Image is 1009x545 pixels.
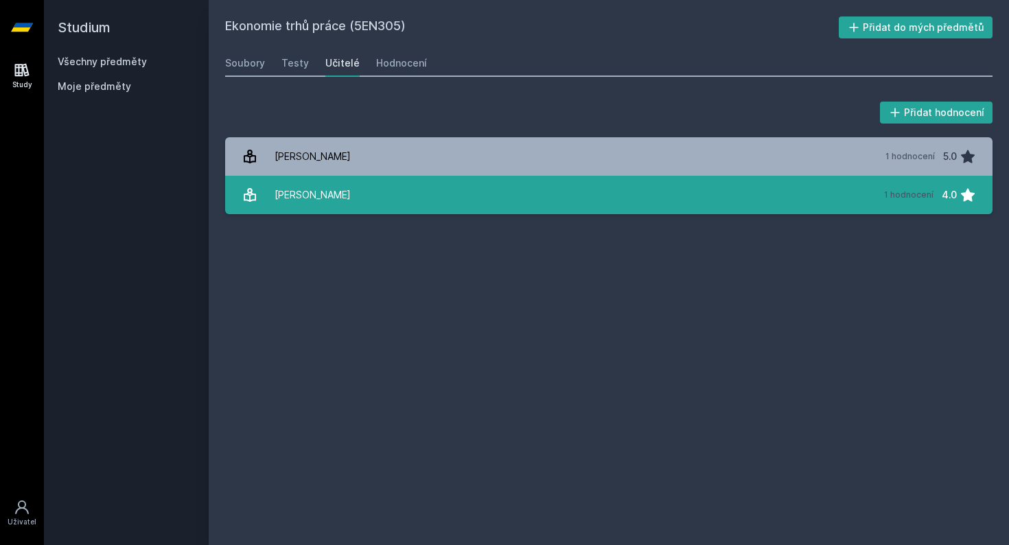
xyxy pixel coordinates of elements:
button: Přidat hodnocení [880,102,993,124]
div: [PERSON_NAME] [275,143,351,170]
div: 4.0 [942,181,957,209]
a: [PERSON_NAME] 1 hodnocení 5.0 [225,137,993,176]
div: Uživatel [8,517,36,527]
div: Study [12,80,32,90]
div: Hodnocení [376,56,427,70]
a: Study [3,55,41,97]
div: Testy [281,56,309,70]
div: Soubory [225,56,265,70]
div: Učitelé [325,56,360,70]
a: Testy [281,49,309,77]
h2: Ekonomie trhů práce (5EN305) [225,16,839,38]
a: Všechny předměty [58,56,147,67]
a: Hodnocení [376,49,427,77]
div: [PERSON_NAME] [275,181,351,209]
a: Učitelé [325,49,360,77]
button: Přidat do mých předmětů [839,16,993,38]
div: 1 hodnocení [885,151,935,162]
div: 5.0 [943,143,957,170]
span: Moje předměty [58,80,131,93]
a: [PERSON_NAME] 1 hodnocení 4.0 [225,176,993,214]
a: Soubory [225,49,265,77]
a: Uživatel [3,492,41,534]
div: 1 hodnocení [884,189,933,200]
